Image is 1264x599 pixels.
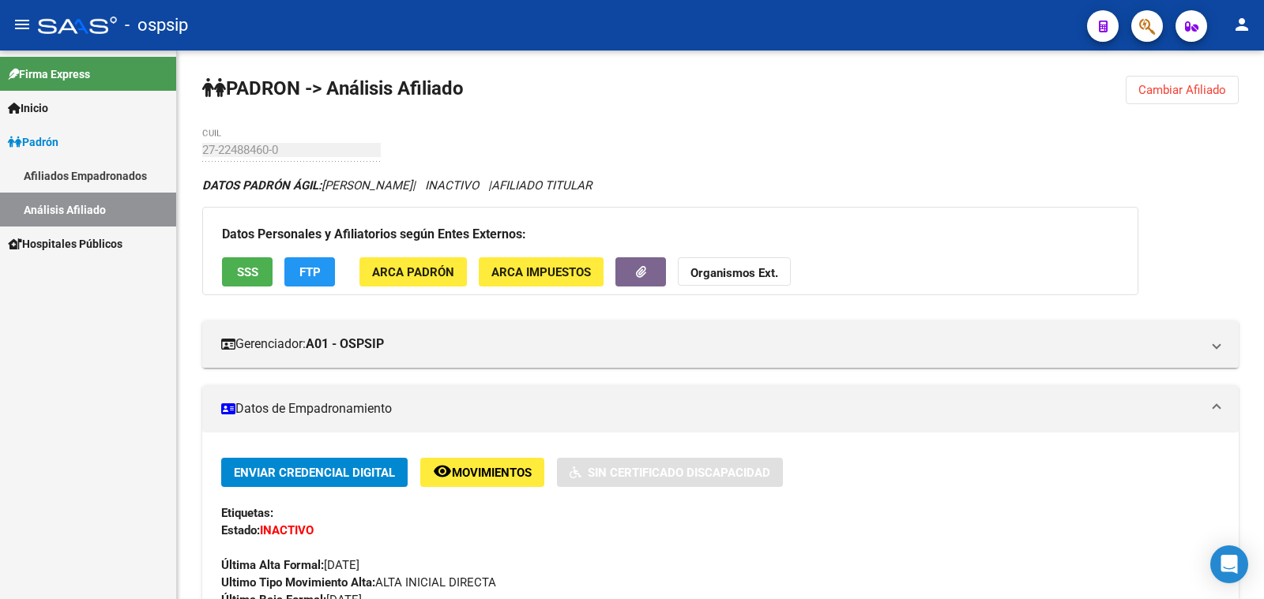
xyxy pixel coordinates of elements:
[1126,76,1239,104] button: Cambiar Afiliado
[202,320,1239,368] mat-expansion-panel-header: Gerenciador:A01 - OSPSIP
[221,400,1201,417] mat-panel-title: Datos de Empadronamiento
[221,558,359,572] span: [DATE]
[202,385,1239,432] mat-expansion-panel-header: Datos de Empadronamiento
[491,265,591,279] span: ARCA Impuestos
[202,178,592,193] i: | INACTIVO |
[299,265,321,279] span: FTP
[237,265,258,279] span: SSS
[13,15,32,34] mat-icon: menu
[125,8,188,43] span: - ospsip
[491,178,592,193] span: AFILIADO TITULAR
[284,257,335,286] button: FTP
[1138,83,1226,97] span: Cambiar Afiliado
[222,257,273,286] button: SSS
[222,223,1119,245] h3: Datos Personales y Afiliatorios según Entes Externos:
[221,506,273,520] strong: Etiquetas:
[202,77,464,99] strong: PADRON -> Análisis Afiliado
[8,66,90,83] span: Firma Express
[221,523,260,537] strong: Estado:
[306,335,384,353] strong: A01 - OSPSIP
[221,458,408,487] button: Enviar Credencial Digital
[359,257,467,286] button: ARCA Padrón
[420,458,544,487] button: Movimientos
[678,257,791,286] button: Organismos Ext.
[221,575,496,590] span: ALTA INICIAL DIRECTA
[8,99,48,117] span: Inicio
[452,466,532,480] span: Movimientos
[221,558,324,572] strong: Última Alta Formal:
[202,178,412,193] span: [PERSON_NAME]
[1210,545,1248,583] div: Open Intercom Messenger
[202,178,322,193] strong: DATOS PADRÓN ÁGIL:
[221,575,375,590] strong: Ultimo Tipo Movimiento Alta:
[234,466,395,480] span: Enviar Credencial Digital
[8,133,58,151] span: Padrón
[1232,15,1251,34] mat-icon: person
[433,462,452,481] mat-icon: remove_red_eye
[690,266,778,280] strong: Organismos Ext.
[221,335,1201,353] mat-panel-title: Gerenciador:
[372,265,454,279] span: ARCA Padrón
[588,466,770,480] span: Sin Certificado Discapacidad
[557,458,783,487] button: Sin Certificado Discapacidad
[479,257,604,286] button: ARCA Impuestos
[260,523,314,537] strong: INACTIVO
[8,235,122,253] span: Hospitales Públicos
